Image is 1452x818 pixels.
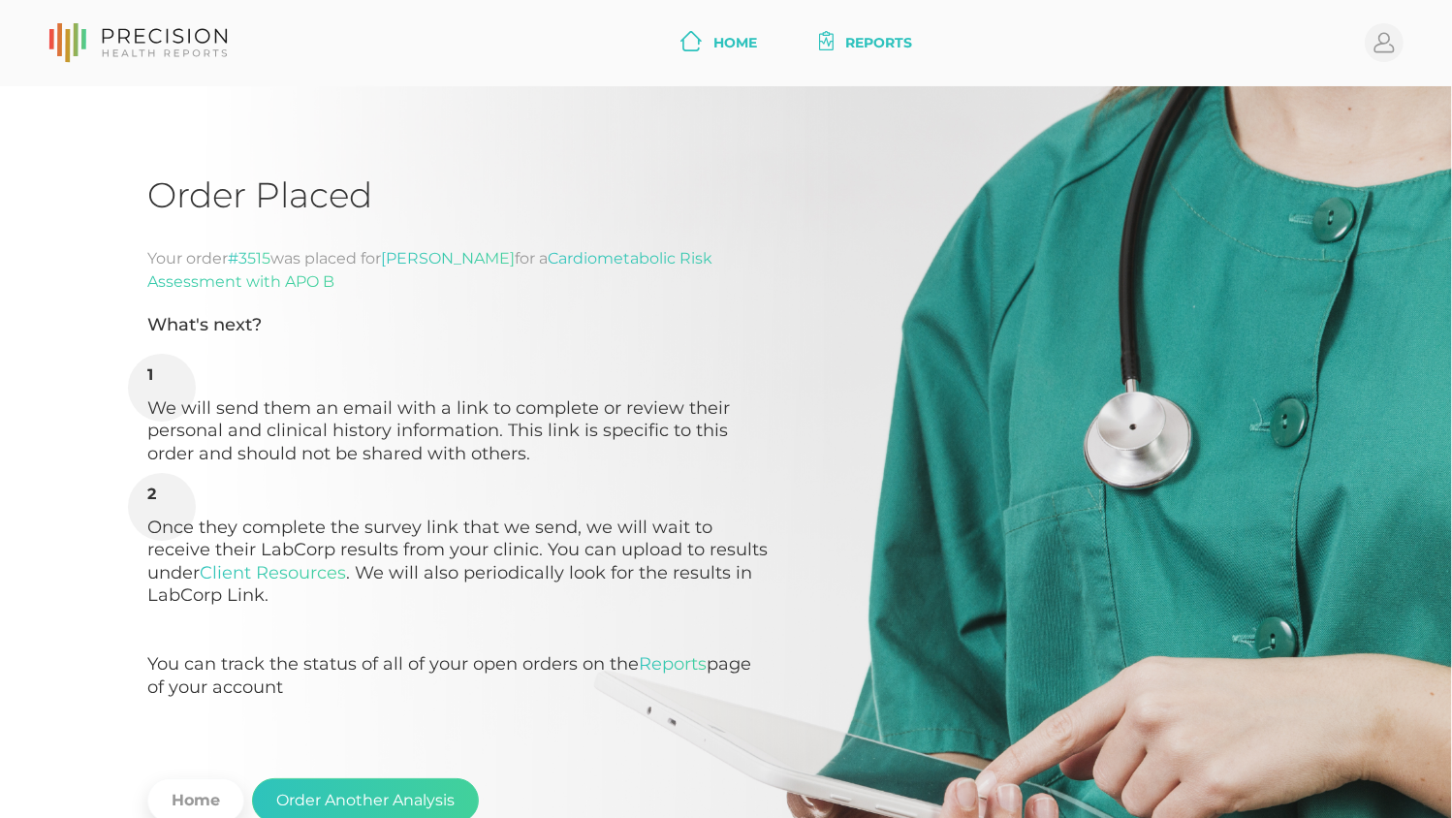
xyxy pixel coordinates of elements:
span: Cardiometabolic Risk Assessment with APO B [147,249,712,291]
p: You can track the status of all of your open orders on the page of your account [147,653,768,699]
a: Reports [639,653,707,675]
h5: What's next? [147,315,768,350]
h1: Order Placed [147,173,1305,216]
span: [PERSON_NAME] [381,249,515,267]
li: Once they complete the survey link that we send, we will wait to receive their LabCorp results fr... [147,485,768,699]
div: Your order was placed for for a [147,247,768,294]
span: #3515 [228,249,270,267]
a: Reports [811,25,921,61]
a: Home [673,25,765,61]
a: Client Resources [200,562,346,583]
li: We will send them an email with a link to complete or review their personal and clinical history ... [147,365,768,465]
